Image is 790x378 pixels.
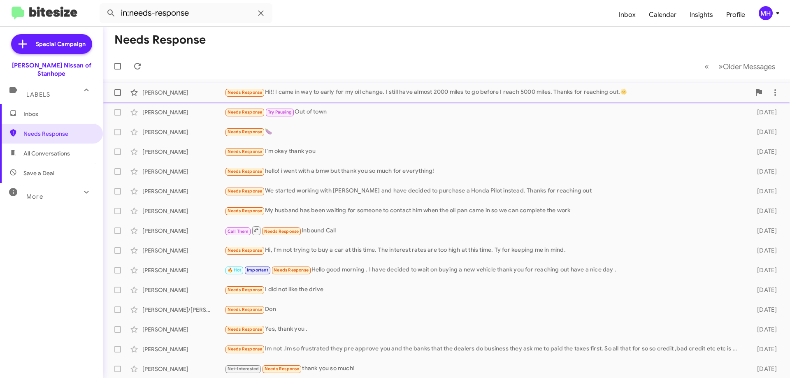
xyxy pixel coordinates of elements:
[704,61,709,72] span: «
[228,109,263,115] span: Needs Response
[36,40,86,48] span: Special Campaign
[744,286,783,294] div: [DATE]
[142,345,225,353] div: [PERSON_NAME]
[228,267,242,273] span: 🔥 Hot
[744,325,783,334] div: [DATE]
[142,266,225,274] div: [PERSON_NAME]
[142,365,225,373] div: [PERSON_NAME]
[228,90,263,95] span: Needs Response
[114,33,206,46] h1: Needs Response
[142,108,225,116] div: [PERSON_NAME]
[142,246,225,255] div: [PERSON_NAME]
[142,207,225,215] div: [PERSON_NAME]
[225,325,744,334] div: Yes, thank you .
[744,227,783,235] div: [DATE]
[225,246,744,255] div: Hi, I'm not trying to buy a car at this time. The interest rates are too high at this time. Ty fo...
[26,193,43,200] span: More
[225,206,744,216] div: My husband has been waiting for someone to contact him when the oil pan came in so we can complet...
[225,186,744,196] div: We started working with [PERSON_NAME] and have decided to purchase a Honda Pilot instead. Thanks ...
[142,286,225,294] div: [PERSON_NAME]
[11,34,92,54] a: Special Campaign
[225,107,744,117] div: Out of town
[744,246,783,255] div: [DATE]
[713,58,780,75] button: Next
[142,306,225,314] div: [PERSON_NAME]/[PERSON_NAME]
[142,148,225,156] div: [PERSON_NAME]
[142,167,225,176] div: [PERSON_NAME]
[228,327,263,332] span: Needs Response
[228,366,259,371] span: Not-Interested
[225,225,744,236] div: Inbound Call
[265,366,300,371] span: Needs Response
[225,285,744,295] div: I did not like the drive
[228,248,263,253] span: Needs Response
[23,110,93,118] span: Inbox
[744,187,783,195] div: [DATE]
[228,287,263,292] span: Needs Response
[744,167,783,176] div: [DATE]
[642,3,683,27] a: Calendar
[744,207,783,215] div: [DATE]
[759,6,773,20] div: MH
[225,305,744,314] div: Don
[225,364,744,373] div: thank you so much!
[100,3,272,23] input: Search
[228,346,263,352] span: Needs Response
[23,130,93,138] span: Needs Response
[228,208,263,213] span: Needs Response
[744,306,783,314] div: [DATE]
[247,267,268,273] span: Important
[752,6,781,20] button: MH
[744,365,783,373] div: [DATE]
[228,129,263,135] span: Needs Response
[225,127,744,137] div: 🍆
[264,229,299,234] span: Needs Response
[225,88,750,97] div: Hi!! I came in way to early for my oil change. I still have almost 2000 miles to go before I reac...
[142,325,225,334] div: [PERSON_NAME]
[744,148,783,156] div: [DATE]
[228,229,249,234] span: Call Them
[744,345,783,353] div: [DATE]
[723,62,775,71] span: Older Messages
[612,3,642,27] a: Inbox
[23,149,70,158] span: All Conversations
[26,91,50,98] span: Labels
[228,188,263,194] span: Needs Response
[699,58,714,75] button: Previous
[700,58,780,75] nav: Page navigation example
[718,61,723,72] span: »
[228,149,263,154] span: Needs Response
[142,128,225,136] div: [PERSON_NAME]
[142,227,225,235] div: [PERSON_NAME]
[225,147,744,156] div: I'm okay thank you
[225,344,744,354] div: Im not .Im so frustrated they pre approve you and the banks that the dealers do business they ask...
[683,3,720,27] a: Insights
[274,267,309,273] span: Needs Response
[225,265,744,275] div: Hello good morning . I have decided to wait on buying a new vehicle thank you for reaching out ha...
[142,88,225,97] div: [PERSON_NAME]
[23,169,54,177] span: Save a Deal
[720,3,752,27] a: Profile
[142,187,225,195] div: [PERSON_NAME]
[268,109,292,115] span: Try Pausing
[228,307,263,312] span: Needs Response
[744,266,783,274] div: [DATE]
[228,169,263,174] span: Needs Response
[225,167,744,176] div: hello! i went with a bmw but thank you so much for everything!
[744,108,783,116] div: [DATE]
[744,128,783,136] div: [DATE]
